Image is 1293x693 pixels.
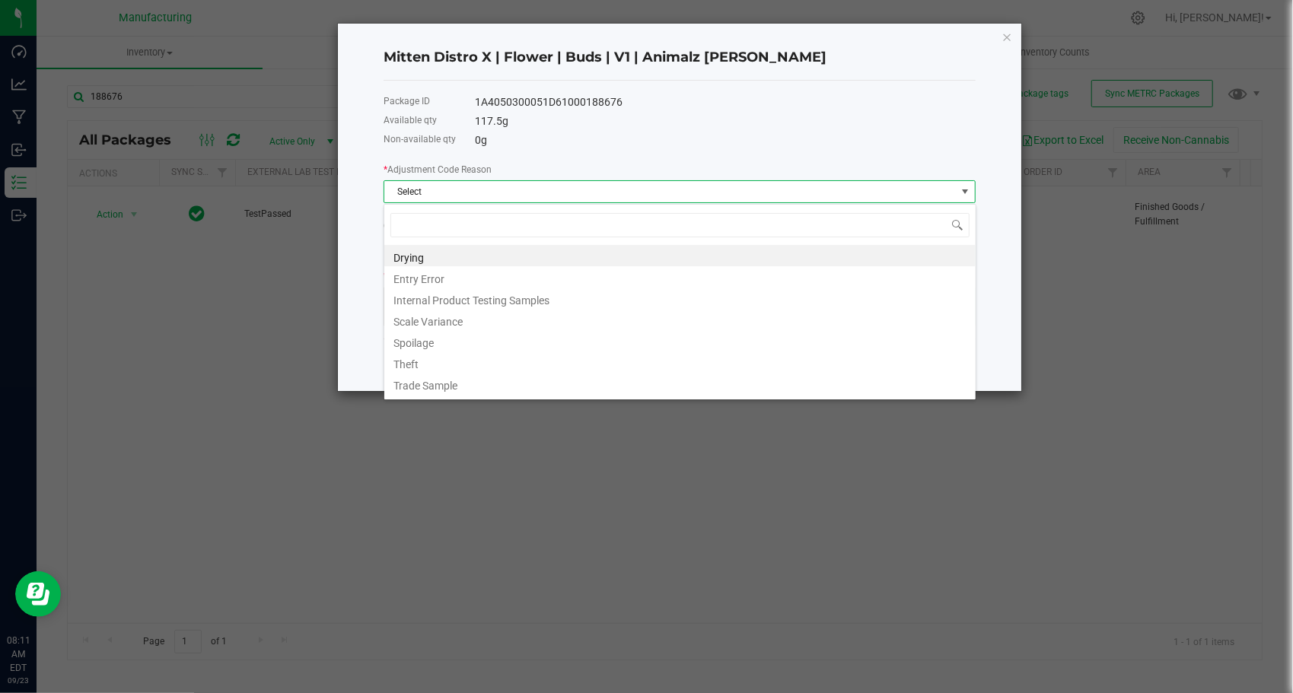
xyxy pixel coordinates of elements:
[384,181,956,202] span: Select
[475,132,976,148] div: 0
[384,94,430,108] label: Package ID
[475,113,976,129] div: 117.5
[481,134,487,146] span: g
[475,94,976,110] div: 1A4050300051D61000188676
[384,113,437,127] label: Available qty
[384,132,456,146] label: Non-available qty
[15,571,61,617] iframe: Resource center
[502,115,508,127] span: g
[384,48,976,68] h4: Mitten Distro X | Flower | Buds | V1 | Animalz [PERSON_NAME]
[384,163,492,176] label: Adjustment Code Reason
